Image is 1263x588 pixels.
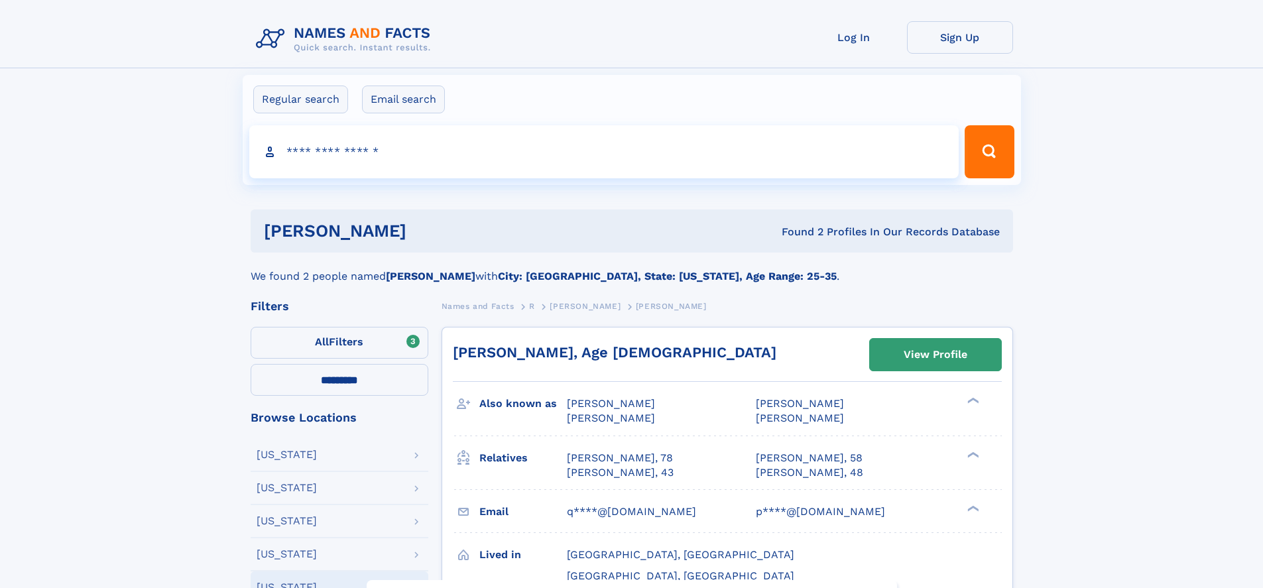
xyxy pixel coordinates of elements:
[362,86,445,113] label: Email search
[442,298,514,314] a: Names and Facts
[567,412,655,424] span: [PERSON_NAME]
[964,450,980,459] div: ❯
[479,447,567,469] h3: Relatives
[550,298,621,314] a: [PERSON_NAME]
[567,569,794,582] span: [GEOGRAPHIC_DATA], [GEOGRAPHIC_DATA]
[257,483,317,493] div: [US_STATE]
[251,412,428,424] div: Browse Locations
[801,21,907,54] a: Log In
[251,21,442,57] img: Logo Names and Facts
[907,21,1013,54] a: Sign Up
[567,465,674,480] a: [PERSON_NAME], 43
[529,302,535,311] span: R
[253,86,348,113] label: Regular search
[386,270,475,282] b: [PERSON_NAME]
[567,548,794,561] span: [GEOGRAPHIC_DATA], [GEOGRAPHIC_DATA]
[251,327,428,359] label: Filters
[315,335,329,348] span: All
[756,451,863,465] a: [PERSON_NAME], 58
[529,298,535,314] a: R
[479,544,567,566] h3: Lived in
[264,223,594,239] h1: [PERSON_NAME]
[479,500,567,523] h3: Email
[251,253,1013,284] div: We found 2 people named with .
[479,392,567,415] h3: Also known as
[756,465,863,480] a: [PERSON_NAME], 48
[756,397,844,410] span: [PERSON_NAME]
[257,549,317,559] div: [US_STATE]
[550,302,621,311] span: [PERSON_NAME]
[257,449,317,460] div: [US_STATE]
[965,125,1014,178] button: Search Button
[594,225,1000,239] div: Found 2 Profiles In Our Records Database
[249,125,959,178] input: search input
[453,344,776,361] a: [PERSON_NAME], Age [DEMOGRAPHIC_DATA]
[567,451,673,465] a: [PERSON_NAME], 78
[756,412,844,424] span: [PERSON_NAME]
[257,516,317,526] div: [US_STATE]
[904,339,967,370] div: View Profile
[251,300,428,312] div: Filters
[964,504,980,512] div: ❯
[870,339,1001,371] a: View Profile
[567,397,655,410] span: [PERSON_NAME]
[636,302,707,311] span: [PERSON_NAME]
[964,396,980,405] div: ❯
[498,270,837,282] b: City: [GEOGRAPHIC_DATA], State: [US_STATE], Age Range: 25-35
